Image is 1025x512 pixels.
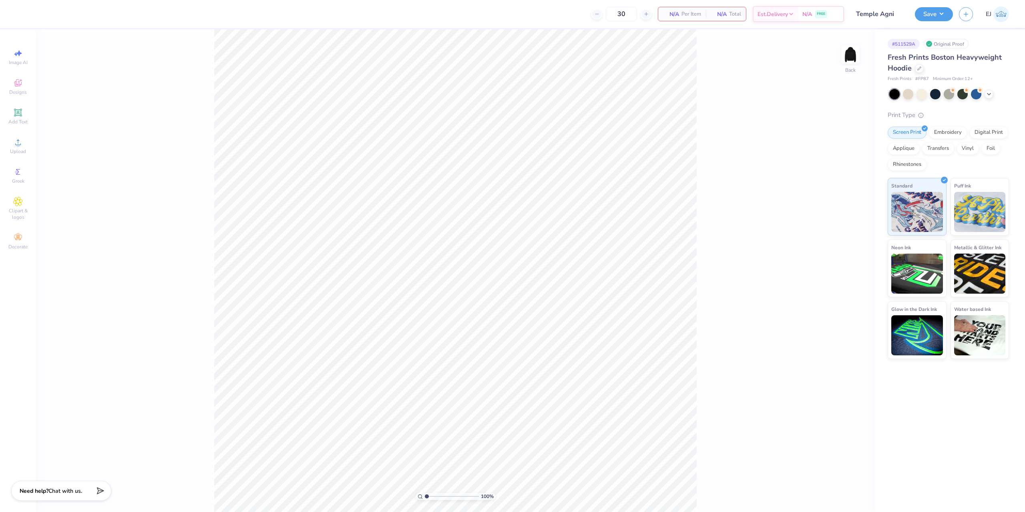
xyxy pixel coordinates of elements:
span: Fresh Prints [888,76,911,83]
div: Back [845,67,856,74]
div: Foil [981,143,1000,155]
img: Metallic & Glitter Ink [954,254,1006,294]
span: Decorate [8,244,28,250]
span: Neon Ink [891,243,911,252]
button: Save [915,7,953,21]
div: Applique [888,143,920,155]
span: Est. Delivery [758,10,788,18]
span: Total [729,10,741,18]
span: Fresh Prints Boston Heavyweight Hoodie [888,52,1002,73]
span: Metallic & Glitter Ink [954,243,1001,252]
span: Chat with us. [48,487,82,495]
img: Edgardo Jr [993,6,1009,22]
img: Neon Ink [891,254,943,294]
span: Add Text [8,119,28,125]
div: Screen Print [888,127,927,139]
div: Transfers [922,143,954,155]
span: Water based Ink [954,305,991,313]
div: Embroidery [929,127,967,139]
span: N/A [802,10,812,18]
span: N/A [711,10,727,18]
div: Original Proof [924,39,969,49]
a: EJ [986,6,1009,22]
span: N/A [663,10,679,18]
span: # FP87 [915,76,929,83]
input: – – [606,7,637,21]
span: Glow in the Dark Ink [891,305,937,313]
span: Minimum Order: 12 + [933,76,973,83]
span: 100 % [481,493,494,500]
input: Untitled Design [850,6,909,22]
span: Upload [10,148,26,155]
img: Back [842,46,858,62]
img: Water based Ink [954,315,1006,355]
span: Greek [12,178,24,184]
div: Digital Print [969,127,1008,139]
img: Glow in the Dark Ink [891,315,943,355]
div: Rhinestones [888,159,927,171]
span: Per Item [681,10,701,18]
span: Clipart & logos [4,208,32,220]
span: Puff Ink [954,181,971,190]
span: Designs [9,89,27,95]
span: Standard [891,181,912,190]
div: Vinyl [957,143,979,155]
span: Image AI [9,59,28,66]
div: # 511529A [888,39,920,49]
div: Print Type [888,111,1009,120]
span: FREE [817,11,825,17]
img: Puff Ink [954,192,1006,232]
span: EJ [986,10,991,19]
img: Standard [891,192,943,232]
strong: Need help? [20,487,48,495]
